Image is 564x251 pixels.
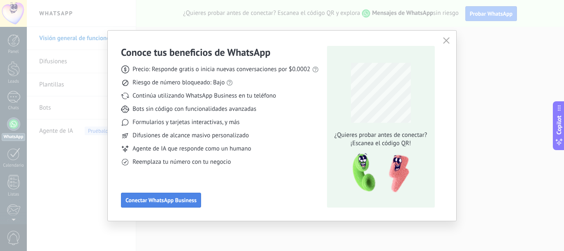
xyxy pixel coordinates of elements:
span: Conectar WhatsApp Business [126,197,197,203]
button: Conectar WhatsApp Business [121,193,201,208]
img: qr-pic-1x.png [346,151,411,195]
h3: Conoce tus beneficios de WhatsApp [121,46,270,59]
span: Continúa utilizando WhatsApp Business en tu teléfono [133,92,276,100]
span: Copilot [555,115,563,134]
span: Formularios y tarjetas interactivas, y más [133,118,239,127]
span: Riesgo de número bloqueado: Bajo [133,79,225,87]
span: Bots sin código con funcionalidades avanzadas [133,105,256,113]
span: ¡Escanea el código QR! [332,139,429,148]
span: ¿Quieres probar antes de conectar? [332,131,429,139]
span: Reemplaza tu número con tu negocio [133,158,231,166]
span: Precio: Responde gratis o inicia nuevas conversaciones por $0.0002 [133,65,310,74]
span: Agente de IA que responde como un humano [133,145,251,153]
span: Difusiones de alcance masivo personalizado [133,131,249,140]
